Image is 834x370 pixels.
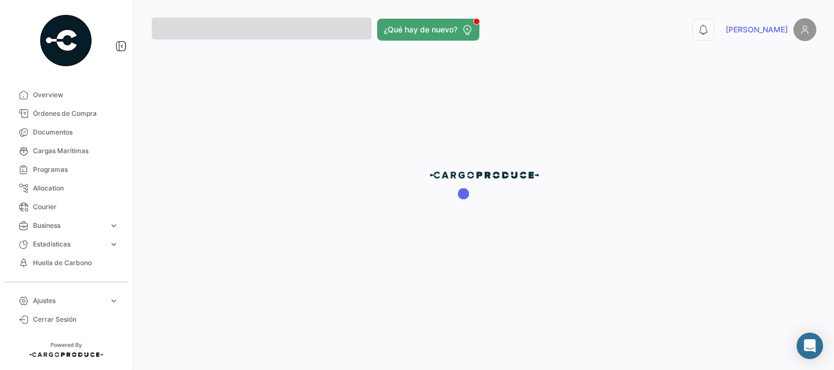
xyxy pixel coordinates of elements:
[33,127,119,137] span: Documentos
[33,202,119,212] span: Courier
[429,171,539,180] img: cp-blue.png
[797,333,823,359] div: Abrir Intercom Messenger
[33,296,104,306] span: Ajustes
[33,239,104,249] span: Estadísticas
[38,13,93,68] img: powered-by.png
[33,90,119,100] span: Overview
[9,160,123,179] a: Programas
[33,258,119,268] span: Huella de Carbono
[9,123,123,142] a: Documentos
[109,296,119,306] span: expand_more
[33,315,119,324] span: Cerrar Sesión
[109,239,119,249] span: expand_more
[9,198,123,216] a: Courier
[33,165,119,175] span: Programas
[9,104,123,123] a: Órdenes de Compra
[9,142,123,160] a: Cargas Marítimas
[9,254,123,272] a: Huella de Carbono
[33,146,119,156] span: Cargas Marítimas
[33,109,119,119] span: Órdenes de Compra
[9,179,123,198] a: Allocation
[33,183,119,193] span: Allocation
[33,221,104,231] span: Business
[9,86,123,104] a: Overview
[109,221,119,231] span: expand_more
